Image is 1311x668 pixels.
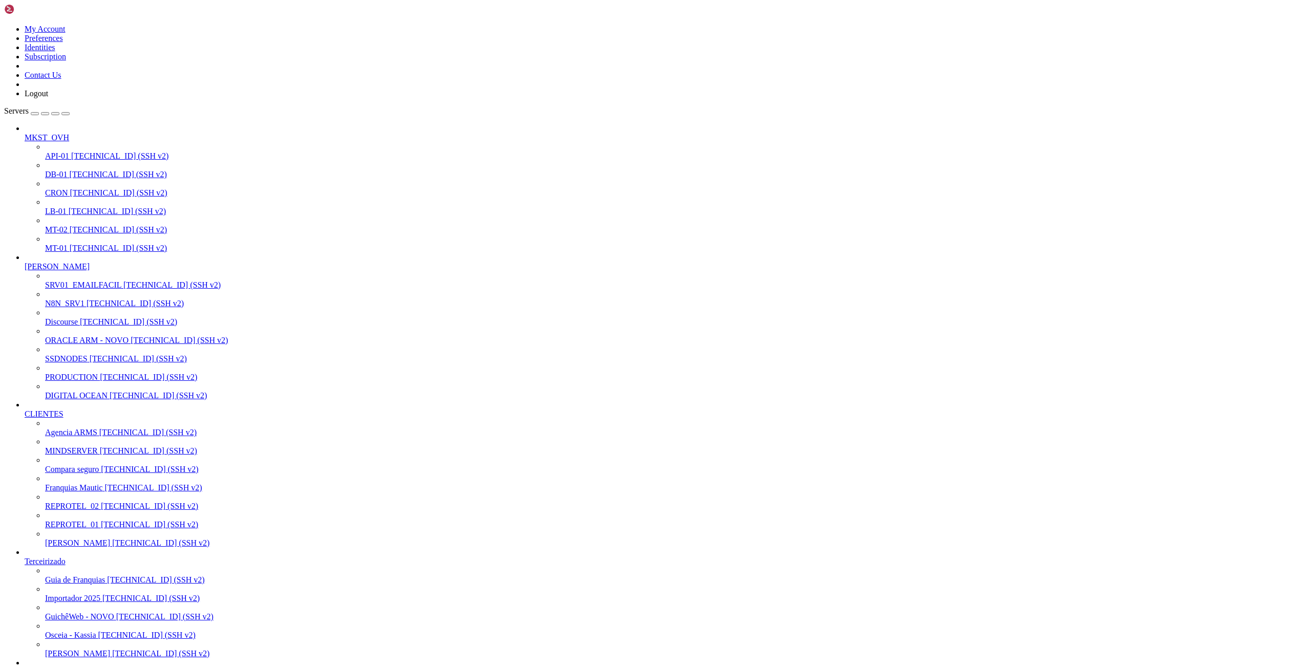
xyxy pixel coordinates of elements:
span: REPROTEL_02 [45,502,99,510]
span: LB-01 [45,207,67,216]
span: [TECHNICAL_ID] (SSH v2) [90,354,187,363]
li: Importador 2025 [TECHNICAL_ID] (SSH v2) [45,585,1307,603]
span: Compara seguro [45,465,99,473]
span: SSDNODES [45,354,88,363]
li: MT-01 [TECHNICAL_ID] (SSH v2) [45,234,1307,253]
li: API-01 [TECHNICAL_ID] (SSH v2) [45,142,1307,161]
span: Terceirizado [25,557,66,566]
span: [TECHNICAL_ID] (SSH v2) [98,631,196,639]
a: REPROTEL_01 [TECHNICAL_ID] (SSH v2) [45,520,1307,529]
li: SRV01_EMAILFACIL [TECHNICAL_ID] (SSH v2) [45,271,1307,290]
span: [TECHNICAL_ID] (SSH v2) [101,502,198,510]
a: Discourse [TECHNICAL_ID] (SSH v2) [45,317,1307,327]
img: Shellngn [4,4,63,14]
span: [TECHNICAL_ID] (SSH v2) [110,391,207,400]
span: Osceia - Kassia [45,631,96,639]
span: [TECHNICAL_ID] (SSH v2) [101,520,198,529]
li: [PERSON_NAME] [25,253,1307,400]
li: Guia de Franquias [TECHNICAL_ID] (SSH v2) [45,566,1307,585]
span: [TECHNICAL_ID] (SSH v2) [70,170,167,179]
li: MINDSERVER [TECHNICAL_ID] (SSH v2) [45,437,1307,456]
a: Compara seguro [TECHNICAL_ID] (SSH v2) [45,465,1307,474]
span: [TECHNICAL_ID] (SSH v2) [69,207,166,216]
span: [TECHNICAL_ID] (SSH v2) [102,594,200,602]
span: N8N_SRV1 [45,299,84,308]
a: Agencia ARMS [TECHNICAL_ID] (SSH v2) [45,428,1307,437]
a: SRV01_EMAILFACIL [TECHNICAL_ID] (SSH v2) [45,281,1307,290]
span: CRON [45,188,68,197]
li: Discourse [TECHNICAL_ID] (SSH v2) [45,308,1307,327]
span: REPROTEL_01 [45,520,99,529]
span: API-01 [45,152,69,160]
a: MT-01 [TECHNICAL_ID] (SSH v2) [45,244,1307,253]
span: SRV01_EMAILFACIL [45,281,121,289]
a: SSDNODES [TECHNICAL_ID] (SSH v2) [45,354,1307,363]
li: Agencia ARMS [TECHNICAL_ID] (SSH v2) [45,419,1307,437]
span: [PERSON_NAME] [45,649,110,658]
span: Agencia ARMS [45,428,97,437]
a: Importador 2025 [TECHNICAL_ID] (SSH v2) [45,594,1307,603]
span: MT-01 [45,244,68,252]
li: REPROTEL_02 [TECHNICAL_ID] (SSH v2) [45,492,1307,511]
span: Servers [4,106,29,115]
span: MT-02 [45,225,68,234]
span: [TECHNICAL_ID] (SSH v2) [80,317,177,326]
a: Servers [4,106,70,115]
a: MT-02 [TECHNICAL_ID] (SSH v2) [45,225,1307,234]
a: [PERSON_NAME] [TECHNICAL_ID] (SSH v2) [45,649,1307,658]
span: [TECHNICAL_ID] (SSH v2) [87,299,184,308]
a: PRODUCTION [TECHNICAL_ID] (SSH v2) [45,373,1307,382]
span: [TECHNICAL_ID] (SSH v2) [100,446,197,455]
a: Identities [25,43,55,52]
a: [PERSON_NAME] [TECHNICAL_ID] (SSH v2) [45,538,1307,548]
span: Franquias Mautic [45,483,102,492]
li: DB-01 [TECHNICAL_ID] (SSH v2) [45,161,1307,179]
li: CRON [TECHNICAL_ID] (SSH v2) [45,179,1307,198]
a: Logout [25,89,48,98]
span: [TECHNICAL_ID] (SSH v2) [101,465,198,473]
a: [PERSON_NAME] [25,262,1307,271]
a: LB-01 [TECHNICAL_ID] (SSH v2) [45,207,1307,216]
span: [TECHNICAL_ID] (SSH v2) [100,373,197,381]
span: [TECHNICAL_ID] (SSH v2) [70,225,167,234]
a: Osceia - Kassia [TECHNICAL_ID] (SSH v2) [45,631,1307,640]
a: CRON [TECHNICAL_ID] (SSH v2) [45,188,1307,198]
span: [TECHNICAL_ID] (SSH v2) [107,575,204,584]
a: MKST_OVH [25,133,1307,142]
li: MKST_OVH [25,124,1307,253]
a: Franquias Mautic [TECHNICAL_ID] (SSH v2) [45,483,1307,492]
span: GuichêWeb - NOVO [45,612,114,621]
li: Osceia - Kassia [TECHNICAL_ID] (SSH v2) [45,621,1307,640]
span: [TECHNICAL_ID] (SSH v2) [70,244,167,252]
li: ORACLE ARM - NOVO [TECHNICAL_ID] (SSH v2) [45,327,1307,345]
span: Importador 2025 [45,594,100,602]
li: Compara seguro [TECHNICAL_ID] (SSH v2) [45,456,1307,474]
a: N8N_SRV1 [TECHNICAL_ID] (SSH v2) [45,299,1307,308]
span: PRODUCTION [45,373,98,381]
span: Discourse [45,317,78,326]
li: Terceirizado [25,548,1307,658]
span: CLIENTES [25,410,64,418]
a: GuichêWeb - NOVO [TECHNICAL_ID] (SSH v2) [45,612,1307,621]
li: [PERSON_NAME] [TECHNICAL_ID] (SSH v2) [45,529,1307,548]
span: [TECHNICAL_ID] (SSH v2) [131,336,228,344]
a: Preferences [25,34,63,42]
li: [PERSON_NAME] [TECHNICAL_ID] (SSH v2) [45,640,1307,658]
span: DIGITAL OCEAN [45,391,108,400]
li: GuichêWeb - NOVO [TECHNICAL_ID] (SSH v2) [45,603,1307,621]
span: [TECHNICAL_ID] (SSH v2) [112,649,209,658]
li: SSDNODES [TECHNICAL_ID] (SSH v2) [45,345,1307,363]
span: [TECHNICAL_ID] (SSH v2) [116,612,214,621]
span: [TECHNICAL_ID] (SSH v2) [123,281,221,289]
a: Subscription [25,52,66,61]
li: N8N_SRV1 [TECHNICAL_ID] (SSH v2) [45,290,1307,308]
a: API-01 [TECHNICAL_ID] (SSH v2) [45,152,1307,161]
span: [TECHNICAL_ID] (SSH v2) [104,483,202,492]
li: Franquias Mautic [TECHNICAL_ID] (SSH v2) [45,474,1307,492]
span: [TECHNICAL_ID] (SSH v2) [112,538,209,547]
span: DB-01 [45,170,68,179]
a: ORACLE ARM - NOVO [TECHNICAL_ID] (SSH v2) [45,336,1307,345]
span: [PERSON_NAME] [45,538,110,547]
a: DB-01 [TECHNICAL_ID] (SSH v2) [45,170,1307,179]
li: REPROTEL_01 [TECHNICAL_ID] (SSH v2) [45,511,1307,529]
